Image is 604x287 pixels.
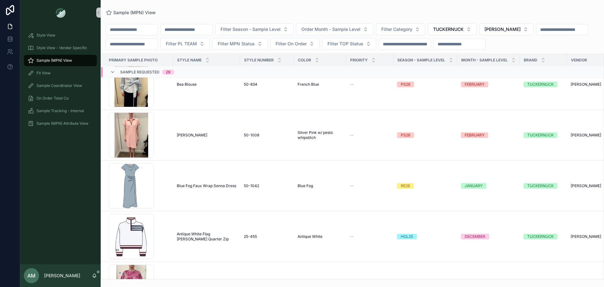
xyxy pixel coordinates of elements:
a: Sample (MPN) View [24,55,97,66]
span: Style View - Vendor Specific [36,45,87,50]
a: -- [350,133,389,138]
span: Style View [36,33,55,38]
button: Select Button [428,23,477,35]
span: Style Name [177,58,202,63]
span: AM [27,272,36,279]
a: Sample Coordinator View [24,80,97,91]
div: 29 [166,70,171,75]
a: RE26 [397,183,453,189]
div: FEBRUARY [465,82,484,87]
span: -- [350,183,354,188]
span: Sample (MPN) Attribute View [36,121,88,126]
button: Select Button [212,38,268,50]
a: 25-455 [244,234,290,239]
span: Filter Season - Sample Level [221,26,281,32]
span: Fit View [36,71,51,76]
div: PS26 [401,82,410,87]
button: Select Button [270,38,320,50]
a: FEBRUARY [461,132,516,138]
div: TUCKERNUCK [527,82,554,87]
span: Sample (MPN) View [113,9,156,16]
span: TUCKERNUCK [433,26,464,32]
div: FEBRUARY [465,132,484,138]
a: -- [350,82,389,87]
button: Select Button [322,38,376,50]
span: -- [350,234,354,239]
button: Select Button [160,38,210,50]
a: Bea Blouse [177,82,236,87]
button: Select Button [296,23,373,35]
span: On Order Total Co [36,96,69,101]
div: TUCKERNUCK [527,183,554,189]
a: TUCKERNUCK [523,234,563,239]
span: Vendor [571,58,587,63]
span: Order Month - Sample Level [301,26,361,32]
div: JANUARY [465,183,483,189]
span: Bea Blouse [177,82,197,87]
span: [PERSON_NAME] [571,183,601,188]
div: PS26 [401,132,410,138]
span: Style Number [244,58,274,63]
button: Select Button [215,23,294,35]
span: [PERSON_NAME] [571,82,601,87]
span: MONTH - SAMPLE LEVEL [461,58,508,63]
span: Blue Fog [298,183,313,188]
span: Filter TOP Status [327,41,363,47]
a: Sample (MPN) View [106,9,156,16]
span: Sample (MPN) View [36,58,72,63]
span: Sample Requested [120,70,159,75]
a: Sample (MPN) Attribute View [24,118,97,129]
a: 50-1008 [244,133,290,138]
span: Blue Fog Faux Wrap Senna Dress [177,183,236,188]
span: Filter Category [381,26,412,32]
a: TUCKERNUCK [523,82,563,87]
a: 50-1042 [244,183,290,188]
span: Filter On Order [276,41,307,47]
span: 50-1008 [244,133,259,138]
a: PS26 [397,132,453,138]
button: Select Button [376,23,425,35]
span: Filter MPN Status [218,41,255,47]
span: Color [298,58,311,63]
div: scrollable content [20,25,101,137]
span: French Blue [298,82,319,87]
a: HOL25 [397,234,453,239]
span: Sample Tracking - Internal [36,108,84,113]
a: 50-834 [244,82,290,87]
a: [PERSON_NAME] [177,133,236,138]
div: RE26 [401,183,410,189]
span: [PERSON_NAME] [484,26,521,32]
img: App logo [55,8,65,18]
span: 50-834 [244,82,257,87]
span: [PERSON_NAME] [571,133,601,138]
a: Antique White Flag [PERSON_NAME] Quarter Zip [177,232,236,242]
span: 25-455 [244,234,257,239]
a: -- [350,183,389,188]
span: Silver Pink w/ pesto whipstitch [298,130,342,140]
a: Antique White [298,234,342,239]
span: Antique White [298,234,322,239]
a: Fit View [24,67,97,79]
span: [PERSON_NAME] [571,234,601,239]
a: FEBRUARY [461,82,516,87]
a: JANUARY [461,183,516,189]
span: Filter PL TEAM [166,41,197,47]
div: HOL25 [401,234,413,239]
span: PRIMARY SAMPLE PHOTO [109,58,158,63]
div: TUCKERNUCK [527,234,554,239]
a: Style View [24,30,97,41]
span: [PERSON_NAME] [177,133,207,138]
a: -- [350,234,389,239]
a: TUCKERNUCK [523,183,563,189]
div: DECEMBER [465,234,485,239]
span: -- [350,82,354,87]
button: Select Button [479,23,534,35]
a: TUCKERNUCK [523,132,563,138]
a: PS26 [397,82,453,87]
span: 50-1042 [244,183,259,188]
p: [PERSON_NAME] [44,273,80,279]
a: On Order Total Co [24,93,97,104]
a: Style View - Vendor Specific [24,42,97,54]
a: DECEMBER [461,234,516,239]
